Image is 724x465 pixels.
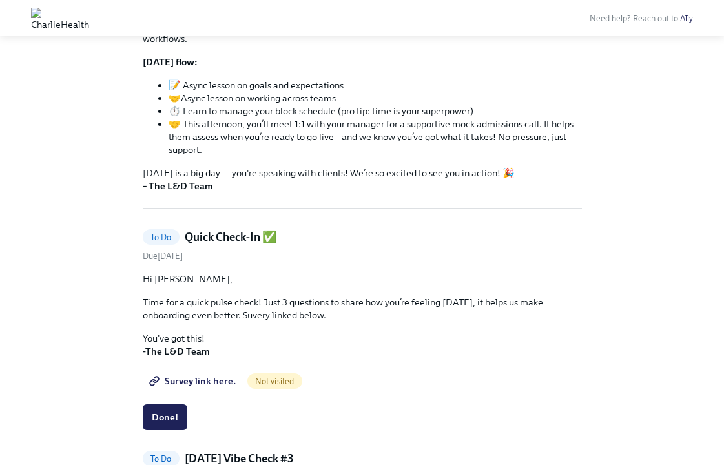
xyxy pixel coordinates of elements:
[152,375,236,387] span: Survey link here.
[143,368,245,394] a: Survey link here.
[143,180,213,192] strong: – The L&D Team
[143,56,198,68] strong: [DATE] flow:
[143,273,582,285] p: Hi [PERSON_NAME],
[143,251,183,261] span: Friday, September 26th 2025, 4:00 pm
[152,411,178,424] span: Done!
[590,14,693,23] span: Need help? Reach out to
[169,92,582,105] li: 🤝Async lesson on working across teams
[169,79,582,92] li: 📝 Async lesson on goals and expectations
[247,377,302,386] span: Not visited
[169,118,582,156] li: 🤝 This afternoon, you’ll meet 1:1 with your manager for a supportive mock admissions call. It hel...
[143,454,180,464] span: To Do
[185,229,276,245] h5: Quick Check-In ✅
[169,105,582,118] li: ⏱️ Learn to manage your block schedule (pro tip: time is your superpower)
[143,232,180,242] span: To Do
[143,346,210,357] strong: -The L&D Team
[143,229,582,262] a: To DoQuick Check-In ✅Due[DATE]
[31,8,89,28] img: CharlieHealth
[143,167,582,192] p: [DATE] is a big day — you're speaking with clients! We’re so excited to see you in action! 🎉
[680,14,693,23] a: Ally
[143,404,187,430] button: Done!
[143,296,582,322] p: Time for a quick pulse check! Just 3 questions to share how you’re feeling [DATE], it helps us ma...
[143,332,582,358] p: You've got this!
